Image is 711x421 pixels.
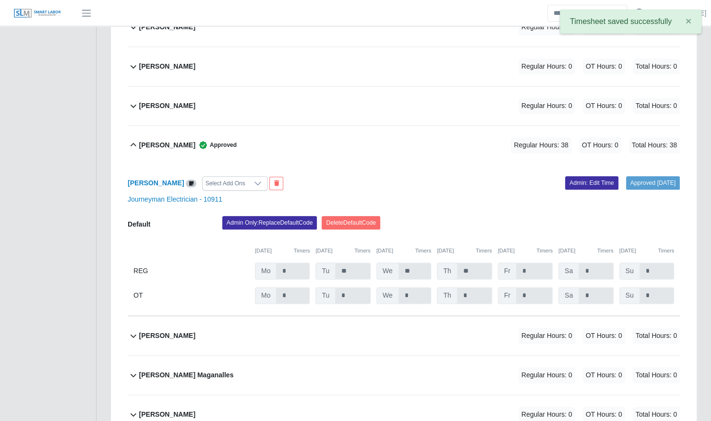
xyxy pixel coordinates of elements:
a: [PERSON_NAME] [651,8,706,18]
button: [PERSON_NAME] Regular Hours: 0 OT Hours: 0 Total Hours: 0 [128,86,680,125]
span: OT Hours: 0 [579,137,621,153]
b: [PERSON_NAME] [139,331,195,341]
a: Approved [DATE] [626,176,680,190]
span: Regular Hours: 38 [511,137,571,153]
div: REG [133,263,249,279]
div: OT [133,287,249,304]
span: Regular Hours: 0 [518,328,575,344]
b: Default [128,220,150,228]
b: [PERSON_NAME] [139,140,195,150]
button: Timers [476,247,492,255]
button: [PERSON_NAME] Approved Regular Hours: 38 OT Hours: 0 Total Hours: 38 [128,126,680,165]
span: OT Hours: 0 [583,367,625,383]
button: Timers [415,247,431,255]
span: Total Hours: 0 [633,367,680,383]
span: × [686,15,691,26]
span: Th [437,287,457,304]
span: We [376,287,399,304]
span: Regular Hours: 0 [518,367,575,383]
span: Su [619,287,640,304]
span: Regular Hours: 0 [518,19,575,35]
div: [DATE] [437,247,492,255]
a: [PERSON_NAME] [128,179,184,187]
button: [PERSON_NAME] Regular Hours: 0 OT Hours: 0 Total Hours: 0 [128,47,680,86]
b: [PERSON_NAME] Maganalles [139,370,234,380]
div: [DATE] [255,247,310,255]
span: Sa [558,287,579,304]
span: OT Hours: 0 [583,98,625,114]
b: [PERSON_NAME] [139,22,195,32]
div: [DATE] [315,247,370,255]
span: Mo [255,263,277,279]
a: View/Edit Notes [186,179,196,187]
span: Total Hours: 38 [629,137,680,153]
span: Tu [315,287,336,304]
span: Total Hours: 0 [633,328,680,344]
button: Timers [536,247,553,255]
div: [DATE] [498,247,553,255]
input: Search [547,5,627,22]
span: Total Hours: 0 [633,98,680,114]
span: Regular Hours: 0 [518,98,575,114]
span: OT Hours: 0 [583,59,625,74]
button: Timers [294,247,310,255]
b: [PERSON_NAME] [139,409,195,420]
div: Select Add Ons [203,177,248,190]
span: We [376,263,399,279]
b: [PERSON_NAME] [139,101,195,111]
div: [DATE] [558,247,613,255]
div: [DATE] [376,247,431,255]
a: Admin: Edit Time [565,176,618,190]
span: Approved [195,140,237,150]
button: DeleteDefaultCode [322,216,380,229]
span: Total Hours: 0 [633,59,680,74]
div: [DATE] [619,247,674,255]
button: [PERSON_NAME] Maganalles Regular Hours: 0 OT Hours: 0 Total Hours: 0 [128,356,680,395]
button: Timers [354,247,371,255]
img: SLM Logo [13,8,61,19]
b: [PERSON_NAME] [139,61,195,72]
span: Sa [558,263,579,279]
a: Journeyman Electrician - 10911 [128,195,222,203]
div: Timesheet saved successfully [560,10,701,34]
span: Mo [255,287,277,304]
span: Th [437,263,457,279]
span: OT Hours: 0 [583,328,625,344]
button: [PERSON_NAME] Regular Hours: 0 OT Hours: 0 Total Hours: 0 [128,8,680,47]
button: Timers [597,247,614,255]
button: End Worker & Remove from the Timesheet [269,177,283,190]
button: [PERSON_NAME] Regular Hours: 0 OT Hours: 0 Total Hours: 0 [128,316,680,355]
span: Regular Hours: 0 [518,59,575,74]
span: Fr [498,263,517,279]
button: Timers [658,247,674,255]
span: Tu [315,263,336,279]
span: Su [619,263,640,279]
button: Admin Only:ReplaceDefaultCode [222,216,317,229]
span: Fr [498,287,517,304]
